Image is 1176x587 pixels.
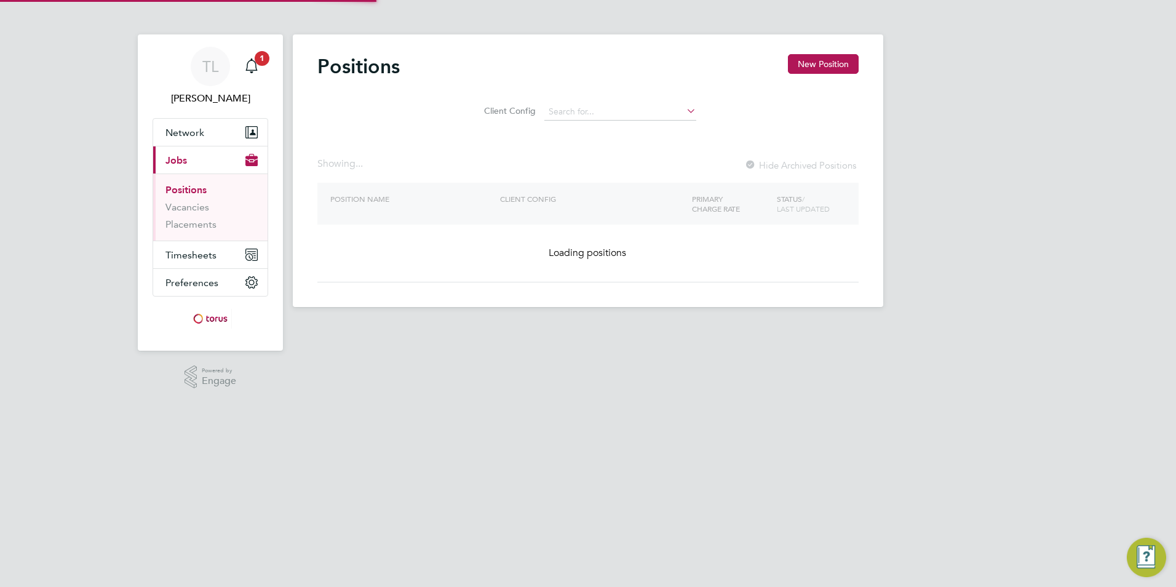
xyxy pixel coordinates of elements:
[138,34,283,351] nav: Main navigation
[744,159,856,171] label: Hide Archived Positions
[165,184,207,196] a: Positions
[153,47,268,106] a: TL[PERSON_NAME]
[202,58,218,74] span: TL
[165,218,217,230] a: Placements
[356,158,363,170] span: ...
[153,146,268,174] button: Jobs
[153,309,268,329] a: Go to home page
[165,127,204,138] span: Network
[153,174,268,241] div: Jobs
[788,54,859,74] button: New Position
[202,365,236,376] span: Powered by
[165,277,218,289] span: Preferences
[153,269,268,296] button: Preferences
[317,54,400,79] h2: Positions
[189,309,232,329] img: torus-logo-retina.png
[153,91,268,106] span: Toni Lawrenson
[153,119,268,146] button: Network
[255,51,269,66] span: 1
[202,376,236,386] span: Engage
[480,105,536,116] label: Client Config
[1127,538,1166,577] button: Engage Resource Center
[165,201,209,213] a: Vacancies
[544,103,696,121] input: Search for...
[153,241,268,268] button: Timesheets
[317,158,365,170] div: Showing
[165,249,217,261] span: Timesheets
[185,365,237,389] a: Powered byEngage
[239,47,264,86] a: 1
[165,154,187,166] span: Jobs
